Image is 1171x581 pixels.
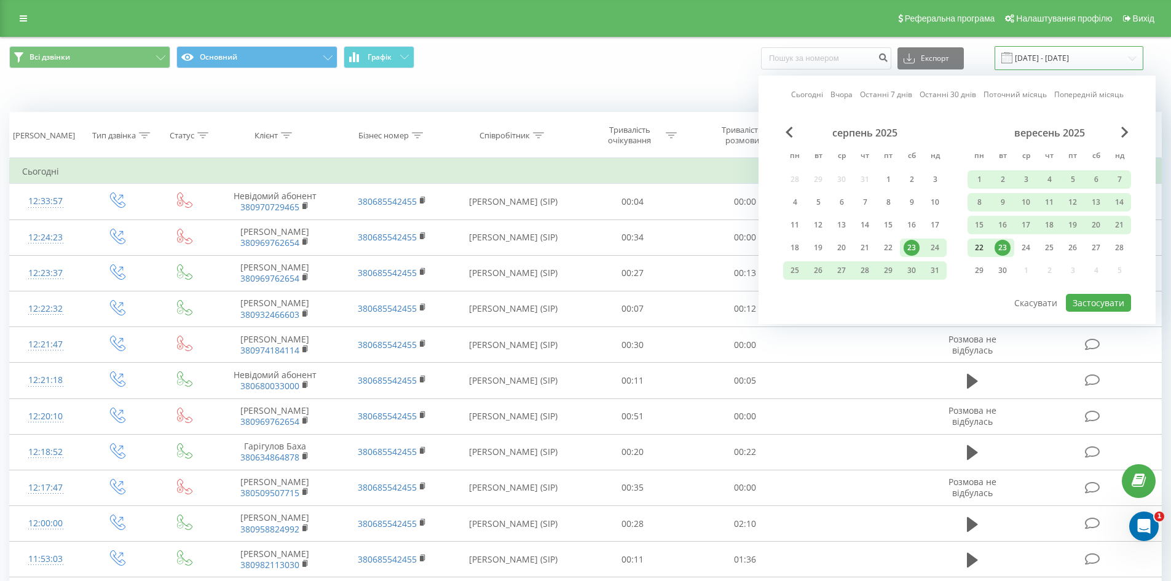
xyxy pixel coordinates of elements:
[900,193,923,211] div: сб 9 серп 2025 р.
[1088,240,1104,256] div: 27
[897,47,964,69] button: Експорт
[240,309,299,320] a: 380932466603
[1154,512,1164,521] span: 1
[358,446,417,457] a: 380685542455
[577,470,689,505] td: 00:35
[1017,148,1035,166] abbr: середа
[923,216,947,234] div: нд 17 серп 2025 р.
[877,193,900,211] div: пт 8 серп 2025 р.
[216,434,333,470] td: Гарігулов Баха
[806,193,830,211] div: вт 5 серп 2025 р.
[1007,294,1064,312] button: Скасувати
[30,52,70,62] span: Всі дзвінки
[216,506,333,542] td: [PERSON_NAME]
[1108,193,1131,211] div: нд 14 вер 2025 р.
[22,405,69,429] div: 12:20:10
[358,267,417,279] a: 380685542455
[1041,217,1057,233] div: 18
[689,291,802,326] td: 00:12
[240,272,299,284] a: 380969762654
[216,398,333,434] td: [PERSON_NAME]
[240,380,299,392] a: 380680033000
[968,170,991,189] div: пн 1 вер 2025 р.
[834,240,850,256] div: 20
[904,263,920,279] div: 30
[991,261,1014,280] div: вт 30 вер 2025 р.
[240,237,299,248] a: 380969762654
[240,487,299,499] a: 380509507715
[783,216,806,234] div: пн 11 серп 2025 р.
[1084,170,1108,189] div: сб 6 вер 2025 р.
[905,14,995,23] span: Реферальна програма
[22,261,69,285] div: 12:23:37
[451,291,577,326] td: [PERSON_NAME] (SIP)
[689,470,802,505] td: 00:00
[923,239,947,257] div: нд 24 серп 2025 р.
[358,481,417,493] a: 380685542455
[948,476,996,499] span: Розмова не відбулась
[344,46,414,68] button: Графік
[216,255,333,291] td: [PERSON_NAME]
[10,159,1162,184] td: Сьогодні
[830,216,853,234] div: ср 13 серп 2025 р.
[1038,170,1061,189] div: чт 4 вер 2025 р.
[1014,193,1038,211] div: ср 10 вер 2025 р.
[358,553,417,565] a: 380685542455
[927,172,943,188] div: 3
[786,127,793,138] span: Previous Month
[1084,193,1108,211] div: сб 13 вер 2025 р.
[1111,172,1127,188] div: 7
[451,255,577,291] td: [PERSON_NAME] (SIP)
[810,263,826,279] div: 26
[761,47,891,69] input: Пошук за номером
[1111,217,1127,233] div: 21
[810,194,826,210] div: 5
[451,542,577,577] td: [PERSON_NAME] (SIP)
[787,194,803,210] div: 4
[923,170,947,189] div: нд 3 серп 2025 р.
[689,506,802,542] td: 02:10
[1014,239,1038,257] div: ср 24 вер 2025 р.
[358,231,417,243] a: 380685542455
[877,239,900,257] div: пт 22 серп 2025 р.
[577,363,689,398] td: 00:11
[991,193,1014,211] div: вт 9 вер 2025 р.
[927,263,943,279] div: 31
[577,542,689,577] td: 00:11
[948,405,996,427] span: Розмова не відбулась
[358,518,417,529] a: 380685542455
[577,255,689,291] td: 00:27
[857,263,873,279] div: 28
[904,172,920,188] div: 2
[904,217,920,233] div: 16
[927,217,943,233] div: 17
[984,89,1047,100] a: Поточний місяць
[791,89,823,100] a: Сьогодні
[830,89,853,100] a: Вчора
[1108,239,1131,257] div: нд 28 вер 2025 р.
[1061,216,1084,234] div: пт 19 вер 2025 р.
[22,476,69,500] div: 12:17:47
[22,440,69,464] div: 12:18:52
[451,506,577,542] td: [PERSON_NAME] (SIP)
[971,217,987,233] div: 15
[1063,148,1082,166] abbr: п’ятниця
[577,327,689,363] td: 00:30
[853,261,877,280] div: чт 28 серп 2025 р.
[240,559,299,571] a: 380982113030
[451,219,577,255] td: [PERSON_NAME] (SIP)
[451,470,577,505] td: [PERSON_NAME] (SIP)
[995,217,1011,233] div: 16
[1066,294,1131,312] button: Застосувати
[216,291,333,326] td: [PERSON_NAME]
[1018,240,1034,256] div: 24
[783,127,947,139] div: серпень 2025
[995,240,1011,256] div: 23
[927,240,943,256] div: 24
[358,374,417,386] a: 380685542455
[857,217,873,233] div: 14
[856,148,874,166] abbr: четвер
[923,261,947,280] div: нд 31 серп 2025 р.
[877,261,900,280] div: пт 29 серп 2025 р.
[1088,194,1104,210] div: 13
